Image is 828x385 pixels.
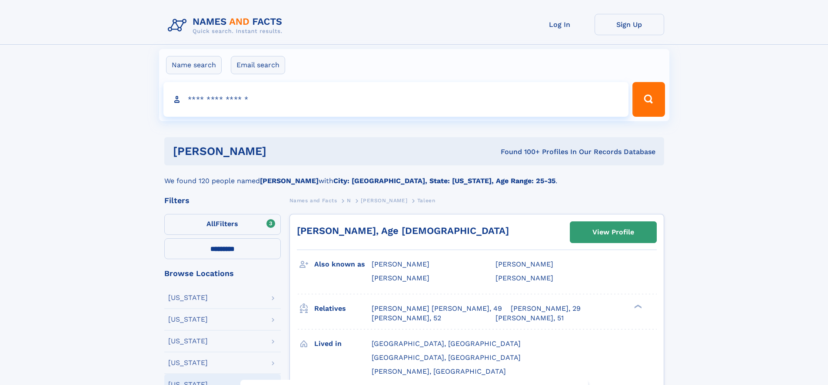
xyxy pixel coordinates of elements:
[164,197,281,204] div: Filters
[347,195,351,206] a: N
[164,270,281,277] div: Browse Locations
[372,367,506,375] span: [PERSON_NAME], [GEOGRAPHIC_DATA]
[164,165,664,186] div: We found 120 people named with .
[166,56,222,74] label: Name search
[595,14,664,35] a: Sign Up
[314,257,372,272] h3: Also known as
[570,222,656,243] a: View Profile
[525,14,595,35] a: Log In
[168,359,208,366] div: [US_STATE]
[163,82,629,117] input: search input
[231,56,285,74] label: Email search
[164,214,281,235] label: Filters
[314,301,372,316] h3: Relatives
[417,197,436,204] span: Taleen
[361,195,407,206] a: [PERSON_NAME]
[314,336,372,351] h3: Lived in
[495,260,553,268] span: [PERSON_NAME]
[164,14,289,37] img: Logo Names and Facts
[632,303,642,309] div: ❯
[173,146,384,157] h1: [PERSON_NAME]
[372,304,502,313] a: [PERSON_NAME] [PERSON_NAME], 49
[168,294,208,301] div: [US_STATE]
[511,304,581,313] a: [PERSON_NAME], 29
[372,353,521,362] span: [GEOGRAPHIC_DATA], [GEOGRAPHIC_DATA]
[592,222,634,242] div: View Profile
[289,195,337,206] a: Names and Facts
[206,220,216,228] span: All
[372,274,429,282] span: [PERSON_NAME]
[372,260,429,268] span: [PERSON_NAME]
[495,274,553,282] span: [PERSON_NAME]
[297,225,509,236] a: [PERSON_NAME], Age [DEMOGRAPHIC_DATA]
[347,197,351,204] span: N
[372,313,441,323] a: [PERSON_NAME], 52
[168,316,208,323] div: [US_STATE]
[260,177,319,185] b: [PERSON_NAME]
[333,177,555,185] b: City: [GEOGRAPHIC_DATA], State: [US_STATE], Age Range: 25-35
[361,197,407,204] span: [PERSON_NAME]
[168,338,208,345] div: [US_STATE]
[383,147,655,157] div: Found 100+ Profiles In Our Records Database
[495,313,564,323] a: [PERSON_NAME], 51
[632,82,665,117] button: Search Button
[372,339,521,348] span: [GEOGRAPHIC_DATA], [GEOGRAPHIC_DATA]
